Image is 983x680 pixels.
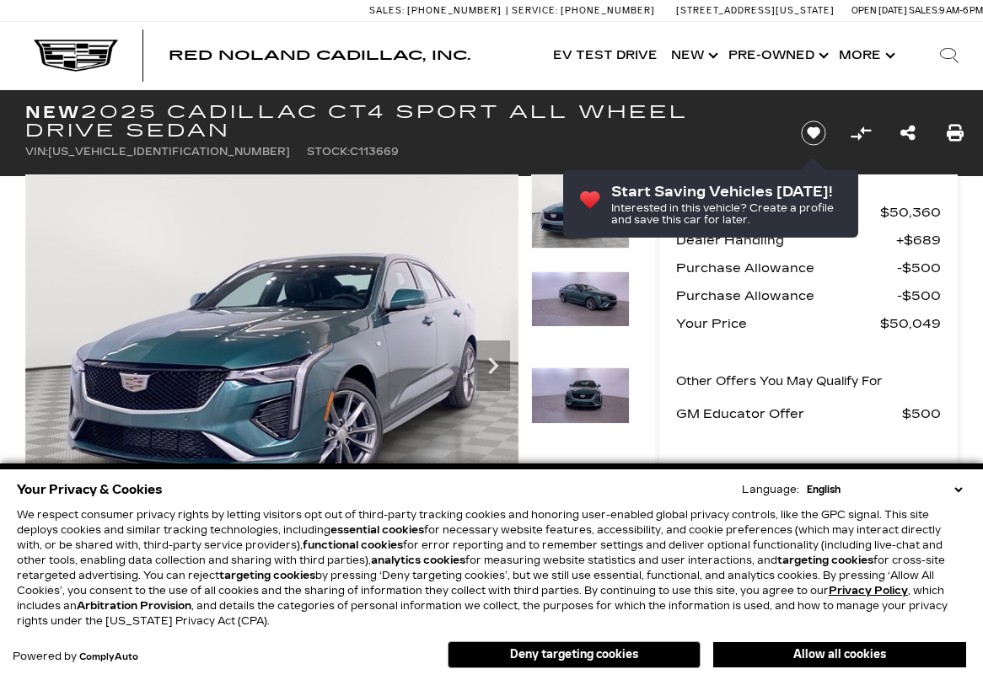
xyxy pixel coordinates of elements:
[676,256,941,280] a: Purchase Allowance $500
[897,284,941,308] span: $500
[676,284,941,308] a: Purchase Allowance $500
[531,271,630,328] img: New 2025 Typhoon Metallic Cadillac Sport image 2
[307,146,350,158] span: Stock:
[371,554,465,566] strong: analytics cookies
[303,539,403,551] strong: functional cookies
[832,22,899,89] button: More
[880,312,941,335] span: $50,049
[851,5,907,16] span: Open [DATE]
[900,121,916,145] a: Share this New 2025 Cadillac CT4 Sport All Wheel Drive Sedan
[777,554,873,566] strong: targeting cookies
[169,47,470,63] span: Red Noland Cadillac, Inc.
[369,6,506,15] a: Sales: [PHONE_NUMBER]
[676,370,883,394] p: Other Offers You May Qualify For
[330,524,424,536] strong: essential cookies
[476,340,510,391] div: Next
[25,102,81,122] strong: New
[676,284,897,308] span: Purchase Allowance
[17,478,163,501] span: Your Privacy & Cookies
[676,402,902,426] span: GM Educator Offer
[561,5,655,16] span: [PHONE_NUMBER]
[909,5,939,16] span: Sales:
[676,312,880,335] span: Your Price
[350,146,399,158] span: C113669
[676,201,941,224] a: MSRP $50,360
[676,5,835,16] a: [STREET_ADDRESS][US_STATE]
[676,228,941,252] a: Dealer Handling $689
[48,146,290,158] span: [US_VEHICLE_IDENTIFICATION_NUMBER]
[880,201,941,224] span: $50,360
[546,22,664,89] a: EV Test Drive
[25,146,48,158] span: VIN:
[531,367,630,424] img: New 2025 Typhoon Metallic Cadillac Sport image 3
[829,585,908,597] a: Privacy Policy
[506,6,659,15] a: Service: [PHONE_NUMBER]
[722,22,832,89] a: Pre-Owned
[34,40,118,72] img: Cadillac Dark Logo with Cadillac White Text
[407,5,502,16] span: [PHONE_NUMBER]
[676,228,896,252] span: Dealer Handling
[79,652,138,662] a: ComplyAuto
[713,642,966,667] button: Allow all cookies
[896,228,941,252] span: $689
[219,570,315,581] strong: targeting cookies
[803,482,966,497] select: Language Select
[169,49,470,62] a: Red Noland Cadillac, Inc.
[902,402,941,426] span: $500
[676,256,897,280] span: Purchase Allowance
[17,507,966,629] p: We respect consumer privacy rights by letting visitors opt out of third-party tracking cookies an...
[897,256,941,280] span: $500
[25,103,774,140] h1: 2025 Cadillac CT4 Sport All Wheel Drive Sedan
[848,120,873,146] button: Compare vehicle
[77,600,191,612] strong: Arbitration Provision
[795,120,832,147] button: Save vehicle
[939,5,983,16] span: 9 AM-6 PM
[512,5,558,16] span: Service:
[25,174,518,544] img: New 2025 Typhoon Metallic Cadillac Sport image 1
[531,174,630,249] img: New 2025 Typhoon Metallic Cadillac Sport image 1
[13,651,138,662] div: Powered by
[947,121,964,145] a: Print this New 2025 Cadillac CT4 Sport All Wheel Drive Sedan
[448,641,701,668] button: Deny targeting cookies
[676,312,941,335] a: Your Price $50,049
[664,22,722,89] a: New
[676,402,941,426] a: GM Educator Offer $500
[369,5,405,16] span: Sales:
[676,201,880,224] span: MSRP
[742,485,799,495] div: Language:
